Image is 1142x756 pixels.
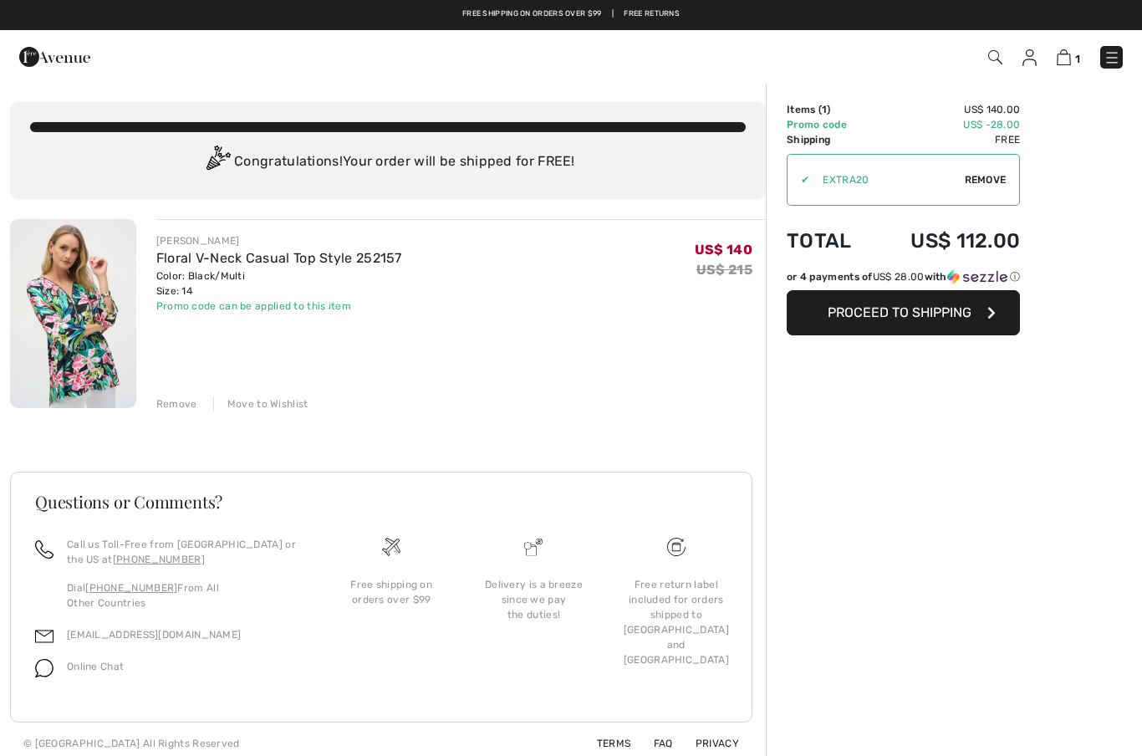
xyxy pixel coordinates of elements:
[873,271,925,283] span: US$ 28.00
[787,132,874,147] td: Shipping
[874,212,1021,269] td: US$ 112.00
[113,554,205,565] a: [PHONE_NUMBER]
[696,262,752,278] s: US$ 215
[1022,49,1037,66] img: My Info
[828,304,971,320] span: Proceed to Shipping
[213,396,308,411] div: Move to Wishlist
[874,117,1021,132] td: US$ -28.00
[577,738,631,749] a: Terms
[624,8,680,20] a: Free Returns
[787,269,1020,284] div: or 4 payments of with
[19,48,90,64] a: 1ère Avenue
[1057,47,1080,67] a: 1
[788,172,809,187] div: ✔
[787,212,874,269] td: Total
[676,738,739,749] a: Privacy
[67,661,124,672] span: Online Chat
[462,8,602,20] a: Free shipping on orders over $99
[19,40,90,74] img: 1ère Avenue
[947,269,1007,284] img: Sezzle
[787,117,874,132] td: Promo code
[35,659,54,677] img: chat
[695,242,752,258] span: US$ 140
[1104,49,1120,66] img: Menu
[1075,53,1080,65] span: 1
[35,493,727,510] h3: Questions or Comments?
[30,146,746,179] div: Congratulations! Your order will be shipped for FREE!
[67,537,300,567] p: Call us Toll-Free from [GEOGRAPHIC_DATA] or the US at
[156,299,402,314] div: Promo code can be applied to this item
[334,577,449,607] div: Free shipping on orders over $99
[35,627,54,646] img: email
[23,736,240,751] div: © [GEOGRAPHIC_DATA] All Rights Reserved
[156,233,402,248] div: [PERSON_NAME]
[809,155,964,205] input: Promo code
[156,250,402,266] a: Floral V-Neck Casual Top Style 252157
[67,580,300,610] p: Dial From All Other Countries
[67,629,241,641] a: [EMAIL_ADDRESS][DOMAIN_NAME]
[382,538,400,556] img: Free shipping on orders over $99
[612,8,614,20] span: |
[634,738,673,749] a: FAQ
[874,132,1021,147] td: Free
[822,104,827,115] span: 1
[988,50,1002,64] img: Search
[787,102,874,117] td: Items ( )
[156,396,197,411] div: Remove
[476,577,591,622] div: Delivery is a breeze since we pay the duties!
[874,102,1021,117] td: US$ 140.00
[10,219,136,408] img: Floral V-Neck Casual Top Style 252157
[1057,49,1071,65] img: Shopping Bag
[619,577,734,667] div: Free return label included for orders shipped to [GEOGRAPHIC_DATA] and [GEOGRAPHIC_DATA]
[201,146,234,179] img: Congratulation2.svg
[156,268,402,299] div: Color: Black/Multi Size: 14
[787,269,1020,290] div: or 4 payments ofUS$ 28.00withSezzle Click to learn more about Sezzle
[787,290,1020,335] button: Proceed to Shipping
[35,540,54,559] img: call
[85,582,177,594] a: [PHONE_NUMBER]
[667,538,686,556] img: Free shipping on orders over $99
[965,172,1007,187] span: Remove
[524,538,543,556] img: Delivery is a breeze since we pay the duties!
